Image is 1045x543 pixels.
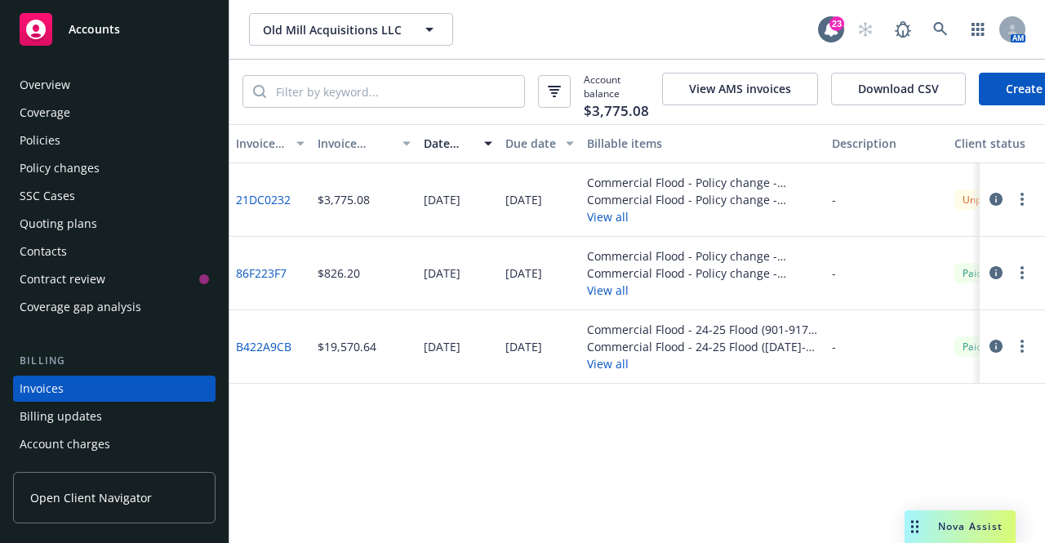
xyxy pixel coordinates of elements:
[505,135,556,152] div: Due date
[832,135,941,152] div: Description
[236,135,287,152] div: Invoice ID
[505,265,542,282] div: [DATE]
[505,338,542,355] div: [DATE]
[20,183,75,209] div: SSC Cases
[587,247,819,265] div: Commercial Flood - Policy change - DNAPF005701-05
[20,376,64,402] div: Invoices
[69,23,120,36] span: Accounts
[13,183,216,209] a: SSC Cases
[13,403,216,430] a: Billing updates
[832,265,836,282] div: -
[417,124,499,163] button: Date issued
[318,135,393,152] div: Invoice amount
[938,519,1003,533] span: Nova Assist
[13,72,216,98] a: Overview
[832,191,836,208] div: -
[13,353,216,369] div: Billing
[587,282,819,299] button: View all
[13,155,216,181] a: Policy changes
[924,13,957,46] a: Search
[580,124,825,163] button: Billable items
[229,124,311,163] button: Invoice ID
[831,73,966,105] button: Download CSV
[587,191,819,208] div: Commercial Flood - Policy change - DNAPF005705-05
[954,336,990,357] div: Paid
[13,127,216,154] a: Policies
[13,238,216,265] a: Contacts
[849,13,882,46] a: Start snowing
[587,265,819,282] div: Commercial Flood - Policy change - DNAPF005702-05
[13,7,216,52] a: Accounts
[13,100,216,126] a: Coverage
[13,431,216,457] a: Account charges
[20,211,97,237] div: Quoting plans
[905,510,1016,543] button: Nova Assist
[20,431,110,457] div: Account charges
[905,510,925,543] div: Drag to move
[587,355,819,372] button: View all
[829,16,844,31] div: 23
[20,294,141,320] div: Coverage gap analysis
[266,76,524,107] input: Filter by keyword...
[263,21,404,38] span: Old Mill Acquisitions LLC
[249,13,453,46] button: Old Mill Acquisitions LLC
[20,403,102,430] div: Billing updates
[424,338,460,355] div: [DATE]
[954,263,990,283] div: Paid
[587,135,819,152] div: Billable items
[236,338,291,355] a: B422A9CB
[954,189,1003,210] div: Unpaid
[505,191,542,208] div: [DATE]
[253,85,266,98] svg: Search
[584,73,649,111] span: Account balance
[662,73,818,105] button: View AMS invoices
[30,489,152,506] span: Open Client Navigator
[424,265,460,282] div: [DATE]
[13,376,216,402] a: Invoices
[20,127,60,154] div: Policies
[424,135,474,152] div: Date issued
[499,124,580,163] button: Due date
[318,191,370,208] div: $3,775.08
[587,338,819,355] div: Commercial Flood - 24-25 Flood ([DATE]-[DATE] Mill Stream Ln) - DNAPF005702-05
[584,100,649,122] span: $3,775.08
[20,72,70,98] div: Overview
[587,321,819,338] div: Commercial Flood - 24-25 Flood (901-917 Mill Stream Ln) - DNAPF005701-05
[318,265,360,282] div: $826.20
[20,266,105,292] div: Contract review
[13,211,216,237] a: Quoting plans
[587,208,819,225] button: View all
[236,265,287,282] a: 86F223F7
[13,266,216,292] a: Contract review
[20,100,70,126] div: Coverage
[887,13,919,46] a: Report a Bug
[832,338,836,355] div: -
[962,13,994,46] a: Switch app
[587,174,819,191] div: Commercial Flood - Policy change - DNAPF005702-05
[20,155,100,181] div: Policy changes
[236,191,291,208] a: 21DC0232
[318,338,376,355] div: $19,570.64
[424,191,460,208] div: [DATE]
[825,124,948,163] button: Description
[20,238,67,265] div: Contacts
[311,124,417,163] button: Invoice amount
[13,294,216,320] a: Coverage gap analysis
